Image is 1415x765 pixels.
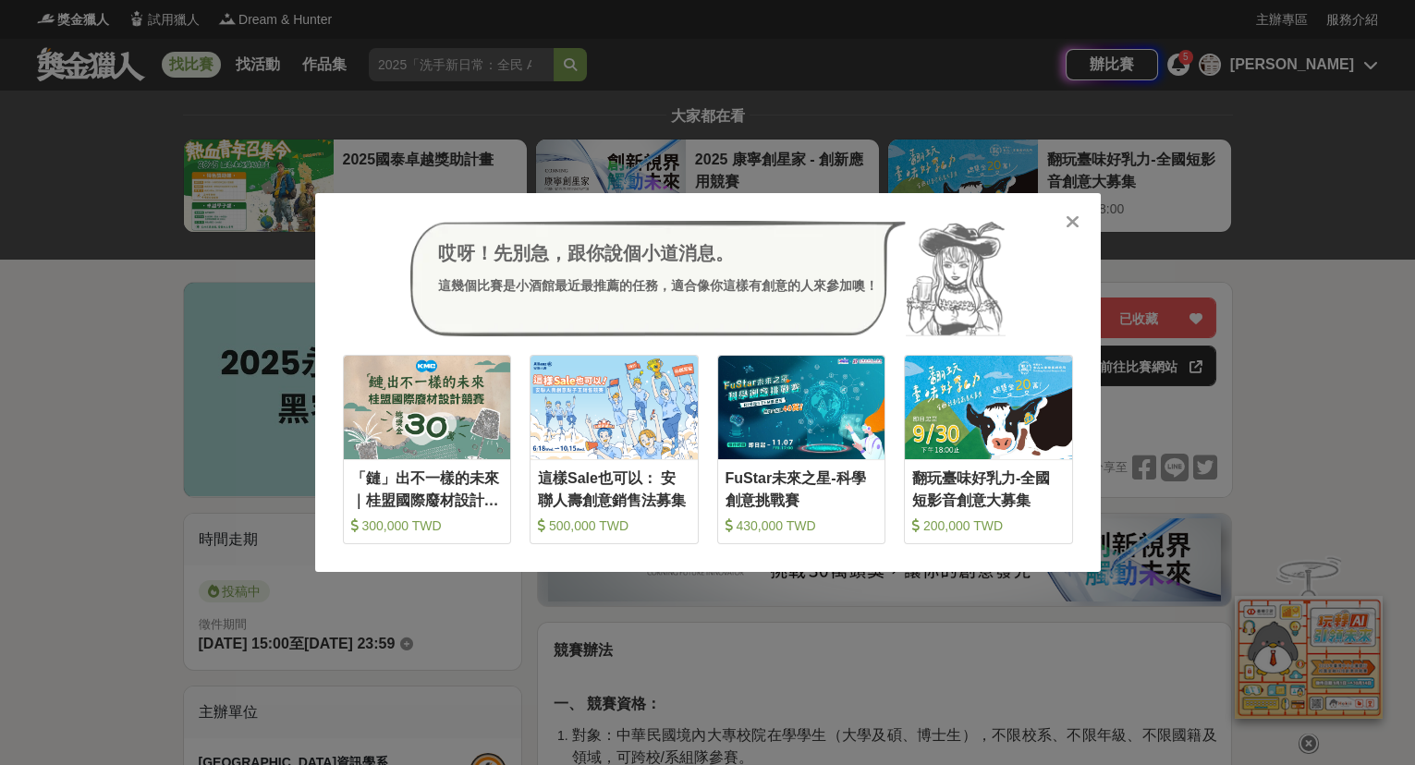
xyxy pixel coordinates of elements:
[438,239,878,267] div: 哎呀！先別急，跟你說個小道消息。
[904,355,1073,544] a: Cover Image翻玩臺味好乳力-全國短影音創意大募集 200,000 TWD
[717,355,886,544] a: Cover ImageFuStar未來之星-科學創意挑戰賽 430,000 TWD
[343,355,512,544] a: Cover Image「鏈」出不一樣的未來｜桂盟國際廢材設計競賽 300,000 TWD
[538,467,690,509] div: 這樣Sale也可以： 安聯人壽創意銷售法募集
[726,467,878,509] div: FuStar未來之星-科學創意挑戰賽
[912,467,1065,509] div: 翻玩臺味好乳力-全國短影音創意大募集
[530,355,699,544] a: Cover Image這樣Sale也可以： 安聯人壽創意銷售法募集 500,000 TWD
[906,221,1006,337] img: Avatar
[726,516,878,535] div: 430,000 TWD
[718,356,885,458] img: Cover Image
[351,516,504,535] div: 300,000 TWD
[344,356,511,458] img: Cover Image
[438,276,878,296] div: 這幾個比賽是小酒館最近最推薦的任務，適合像你這樣有創意的人來參加噢！
[538,516,690,535] div: 500,000 TWD
[905,356,1072,458] img: Cover Image
[912,516,1065,535] div: 200,000 TWD
[531,356,698,458] img: Cover Image
[351,467,504,509] div: 「鏈」出不一樣的未來｜桂盟國際廢材設計競賽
